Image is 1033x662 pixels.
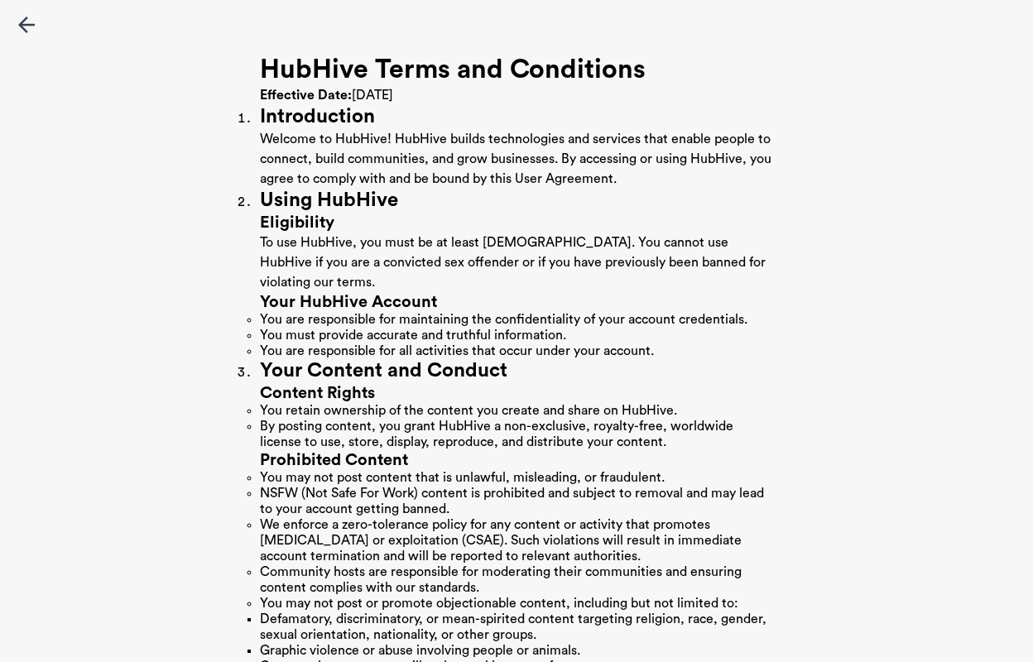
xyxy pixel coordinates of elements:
[260,105,773,129] h2: Introduction
[260,54,773,85] h1: HubHive Terms and Conditions
[260,292,773,312] h3: Your HubHive Account
[260,312,773,328] li: You are responsible for maintaining the confidentiality of your account credentials.
[260,383,773,403] h3: Content Rights
[260,612,773,643] li: Defamatory, discriminatory, or mean-spirited content targeting religion, race, gender, sexual ori...
[260,643,773,659] li: Graphic violence or abuse involving people or animals.
[260,343,773,359] li: You are responsible for all activities that occur under your account.
[260,486,773,517] li: NSFW (Not Safe For Work) content is prohibited and subject to removal and may lead to your accoun...
[260,403,773,419] li: You retain ownership of the content you create and share on HubHive.
[260,89,352,102] strong: Effective Date:
[260,189,773,213] h2: Using HubHive
[260,419,773,450] li: By posting content, you grant HubHive a non-exclusive, royalty-free, worldwide license to use, st...
[260,129,773,189] p: Welcome to HubHive! HubHive builds technologies and services that enable people to connect, build...
[260,85,773,105] p: [DATE]
[260,328,773,343] li: You must provide accurate and truthful information.
[260,517,773,564] li: We enforce a zero-tolerance policy for any content or activity that promotes [MEDICAL_DATA] or ex...
[260,213,773,233] h3: Eligibility
[260,470,773,486] li: You may not post content that is unlawful, misleading, or fraudulent.
[17,17,36,33] img: icon-back-black.svg
[260,359,773,383] h2: Your Content and Conduct
[260,233,773,292] p: To use HubHive, you must be at least [DEMOGRAPHIC_DATA]. You cannot use HubHive if you are a conv...
[260,564,773,596] li: Community hosts are responsible for moderating their communities and ensuring content complies wi...
[260,450,773,470] h3: Prohibited Content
